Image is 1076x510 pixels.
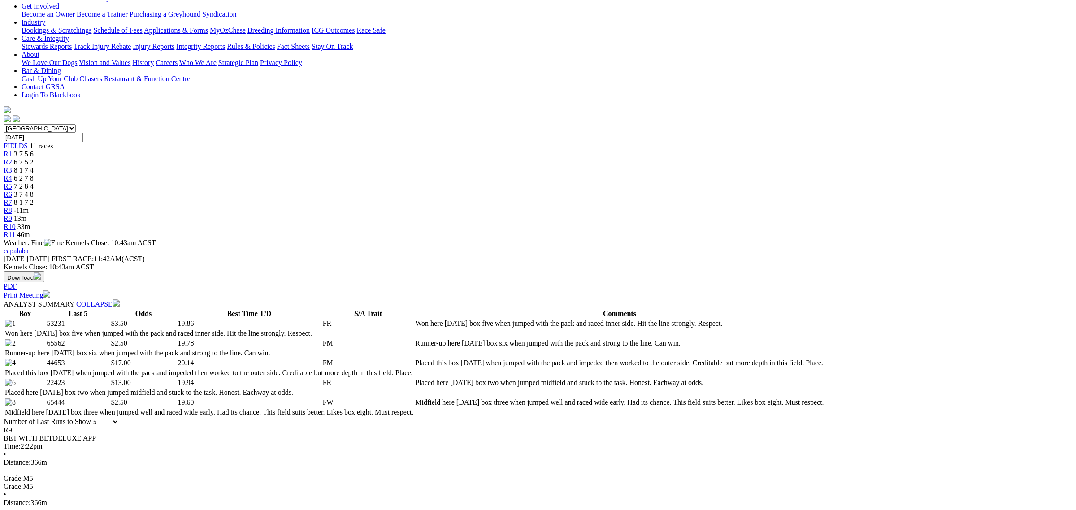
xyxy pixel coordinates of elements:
[22,26,1064,35] div: Industry
[22,43,72,50] a: Stewards Reports
[4,190,12,198] a: R6
[76,300,113,308] span: COLLAPSE
[4,483,1064,491] div: M5
[179,59,217,66] a: Who We Are
[4,491,6,498] span: •
[4,239,65,246] span: Weather: Fine
[30,142,53,150] span: 11 races
[22,75,78,82] a: Cash Up Your Club
[4,174,12,182] a: R4
[14,182,34,190] span: 7 2 8 4
[5,339,16,347] img: 2
[4,142,28,150] a: FIELDS
[46,378,109,387] td: 22423
[4,475,1064,483] div: M5
[4,150,12,158] a: R1
[130,10,200,18] a: Purchasing a Greyhound
[14,150,34,158] span: 3 7 5 6
[4,199,12,206] a: R7
[415,319,824,328] td: Won here [DATE] box five when jumped with the pack and raced inner side. Hit the line strongly. R...
[322,309,414,318] th: S/A Trait
[14,199,34,206] span: 8 1 7 2
[22,59,1064,67] div: About
[4,255,50,263] span: [DATE]
[415,398,824,407] td: Midfield here [DATE] box three when jumped well and raced wide early. Had its chance. This field ...
[4,291,50,299] a: Print Meeting
[277,43,310,50] a: Fact Sheets
[93,26,142,34] a: Schedule of Fees
[111,320,127,327] span: $3.50
[22,83,65,91] a: Contact GRSA
[4,207,12,214] a: R8
[43,290,50,298] img: printer.svg
[4,483,23,490] span: Grade:
[4,499,1064,507] div: 366m
[4,299,1064,308] div: ANALYST SUMMARY
[22,51,39,58] a: About
[113,299,120,307] img: chevron-down-white.svg
[46,359,109,367] td: 44653
[322,339,414,348] td: FM
[4,475,23,482] span: Grade:
[4,166,12,174] a: R3
[14,190,34,198] span: 3 7 4 8
[4,223,16,230] a: R10
[156,59,178,66] a: Careers
[22,10,1064,18] div: Get Involved
[4,115,11,122] img: facebook.svg
[14,174,34,182] span: 6 2 7 8
[5,379,16,387] img: 6
[322,319,414,328] td: FR
[415,339,824,348] td: Runner-up here [DATE] box six when jumped with the pack and strong to the line. Can win.
[14,166,34,174] span: 8 1 7 4
[4,133,83,142] input: Select date
[111,359,131,367] span: $17.00
[52,255,94,263] span: FIRST RACE:
[4,388,414,397] td: Placed here [DATE] box two when jumped midfield and stuck to the task. Honest. Eachway at odds.
[260,59,302,66] a: Privacy Policy
[111,379,131,386] span: $13.00
[218,59,258,66] a: Strategic Plan
[22,18,45,26] a: Industry
[4,158,12,166] a: R2
[4,106,11,113] img: logo-grsa-white.png
[4,247,29,255] a: capalaba
[4,418,1064,426] div: Number of Last Runs to Show
[4,255,27,263] span: [DATE]
[4,271,44,282] button: Download
[4,442,1064,450] div: 2:22pm
[177,309,321,318] th: Best Time T/D
[14,215,26,222] span: 13m
[5,398,16,406] img: 8
[177,398,321,407] td: 19.60
[77,10,128,18] a: Become a Trainer
[4,231,15,238] span: R11
[44,239,64,247] img: Fine
[111,309,177,318] th: Odds
[4,215,12,222] a: R9
[4,309,45,318] th: Box
[415,378,824,387] td: Placed here [DATE] box two when jumped midfield and stuck to the task. Honest. Eachway at odds.
[4,450,6,458] span: •
[415,309,824,318] th: Comments
[22,26,91,34] a: Bookings & Scratchings
[74,300,120,308] a: COLLAPSE
[247,26,310,34] a: Breeding Information
[4,426,12,434] span: R9
[4,499,30,506] span: Distance:
[22,35,69,42] a: Care & Integrity
[65,239,156,246] span: Kennels Close: 10:43am ACST
[22,67,61,74] a: Bar & Dining
[4,282,1064,290] div: Download
[4,442,21,450] span: Time:
[177,359,321,367] td: 20.14
[4,458,1064,467] div: 366m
